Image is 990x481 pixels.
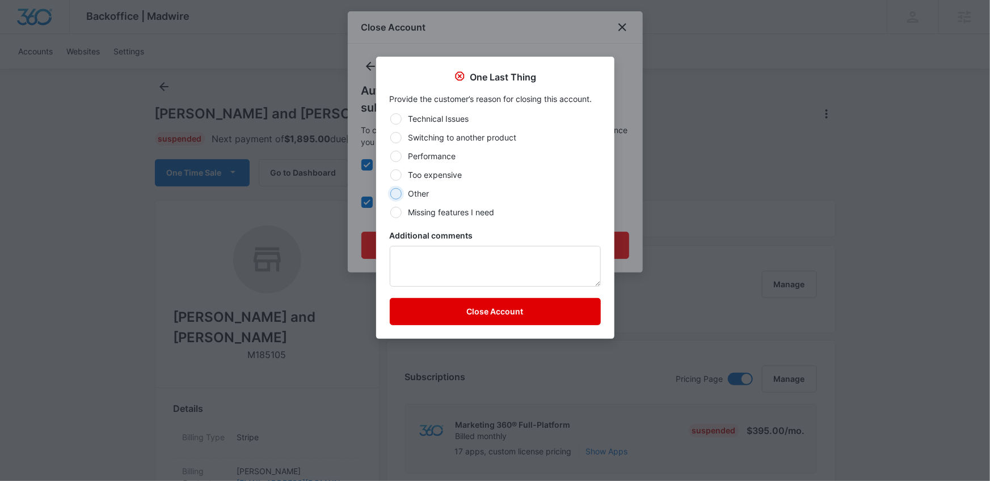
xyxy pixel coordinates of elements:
button: Close Account [390,298,601,325]
label: Other [390,188,601,199]
p: One Last Thing [470,70,537,84]
label: Switching to another product [390,131,601,143]
label: Missing features I need [390,206,601,218]
label: Technical Issues [390,113,601,125]
label: Too expensive [390,169,601,181]
label: Performance [390,150,601,162]
p: Provide the customer’s reason for closing this account. [390,93,601,105]
label: Additional comments [390,229,601,241]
